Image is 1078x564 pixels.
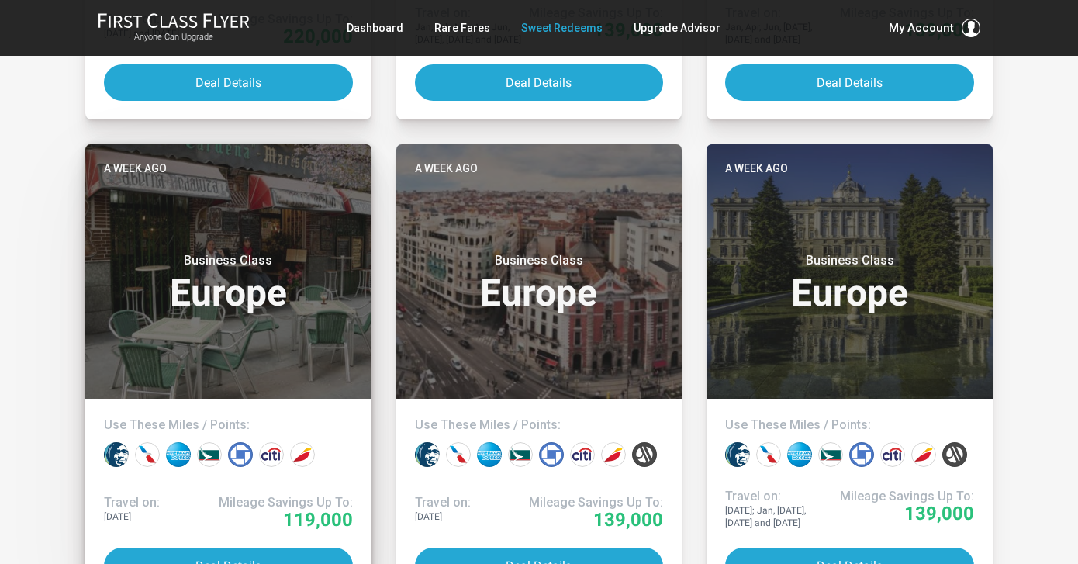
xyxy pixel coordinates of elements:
[725,253,974,312] h3: Europe
[104,253,353,312] h3: Europe
[725,442,750,467] div: Alaska miles
[197,442,222,467] div: Cathay Pacific miles
[259,442,284,467] div: Citi points
[415,417,664,433] h4: Use These Miles / Points:
[539,442,564,467] div: Chase points
[104,64,353,101] button: Deal Details
[135,442,160,467] div: American miles
[415,442,440,467] div: Alaska miles
[880,442,905,467] div: Citi points
[104,442,129,467] div: Alaska miles
[446,442,471,467] div: American miles
[347,14,403,42] a: Dashboard
[570,442,595,467] div: Citi points
[477,442,502,467] div: Amex points
[634,14,720,42] a: Upgrade Advisor
[942,442,967,467] div: Marriott points
[889,19,980,37] button: My Account
[601,442,626,467] div: Iberia miles
[787,442,812,467] div: Amex points
[434,14,490,42] a: Rare Fares
[725,417,974,433] h4: Use These Miles / Points:
[756,442,781,467] div: American miles
[753,253,947,268] small: Business Class
[104,160,167,177] time: A week ago
[911,442,936,467] div: Iberia miles
[98,32,250,43] small: Anyone Can Upgrade
[725,160,788,177] time: A week ago
[725,64,974,101] button: Deal Details
[166,442,191,467] div: Amex points
[889,19,954,37] span: My Account
[818,442,843,467] div: Cathay Pacific miles
[508,442,533,467] div: Cathay Pacific miles
[415,253,664,312] h3: Europe
[415,64,664,101] button: Deal Details
[290,442,315,467] div: Iberia miles
[104,417,353,433] h4: Use These Miles / Points:
[849,442,874,467] div: Chase points
[131,253,325,268] small: Business Class
[98,12,250,43] a: First Class FlyerAnyone Can Upgrade
[632,442,657,467] div: Marriott points
[98,12,250,29] img: First Class Flyer
[415,160,478,177] time: A week ago
[521,14,603,42] a: Sweet Redeems
[442,253,636,268] small: Business Class
[228,442,253,467] div: Chase points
